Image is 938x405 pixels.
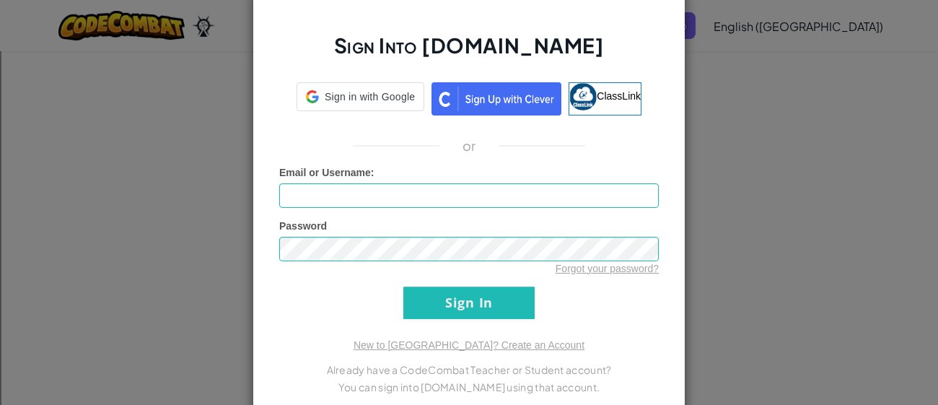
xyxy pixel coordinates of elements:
[6,6,302,19] div: Home
[279,32,659,74] h2: Sign Into [DOMAIN_NAME]
[403,287,535,319] input: Sign In
[297,82,424,111] div: Sign in with Google
[6,60,932,73] div: Move To ...
[569,83,597,110] img: classlink-logo-small.png
[6,73,932,86] div: Delete
[431,82,561,116] img: clever_sso_button@2x.png
[6,47,932,60] div: Sort New > Old
[297,82,424,116] a: Sign in with Google
[279,167,371,178] span: Email or Username
[279,220,327,232] span: Password
[279,361,659,378] p: Already have a CodeCombat Teacher or Student account?
[279,378,659,396] p: You can sign into [DOMAIN_NAME] using that account.
[6,99,932,112] div: Sign out
[597,90,641,101] span: ClassLink
[463,137,476,154] p: or
[6,86,932,99] div: Options
[6,19,133,34] input: Search outlines
[354,339,584,351] a: New to [GEOGRAPHIC_DATA]? Create an Account
[279,165,374,180] label: :
[556,263,659,274] a: Forgot your password?
[6,34,932,47] div: Sort A > Z
[325,90,415,104] span: Sign in with Google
